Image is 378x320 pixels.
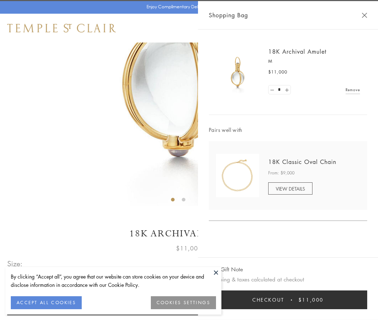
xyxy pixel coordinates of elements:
[276,185,305,192] span: VIEW DETAILS
[268,68,287,76] span: $11,000
[268,58,360,65] p: M
[268,158,336,166] a: 18K Classic Oval Chain
[209,265,243,274] button: Add Gift Note
[283,85,290,94] a: Set quantity to 2
[216,50,259,94] img: 18K Archival Amulet
[176,244,202,253] span: $11,000
[298,296,324,304] span: $11,000
[7,258,23,270] span: Size:
[147,3,228,10] p: Enjoy Complimentary Delivery & Returns
[268,48,327,55] a: 18K Archival Amulet
[209,290,367,309] button: Checkout $11,000
[7,24,116,32] img: Temple St. Clair
[151,296,216,309] button: COOKIES SETTINGS
[269,85,276,94] a: Set quantity to 0
[268,169,294,177] span: From: $9,000
[209,126,367,134] span: Pairs well with
[209,275,367,284] p: Shipping & taxes calculated at checkout
[362,13,367,18] button: Close Shopping Bag
[252,296,284,304] span: Checkout
[11,296,82,309] button: ACCEPT ALL COOKIES
[7,227,371,240] h1: 18K Archival Amulet
[209,10,248,20] span: Shopping Bag
[216,154,259,197] img: N88865-OV18
[346,86,360,94] a: Remove
[268,182,312,195] a: VIEW DETAILS
[11,272,216,289] div: By clicking “Accept all”, you agree that our website can store cookies on your device and disclos...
